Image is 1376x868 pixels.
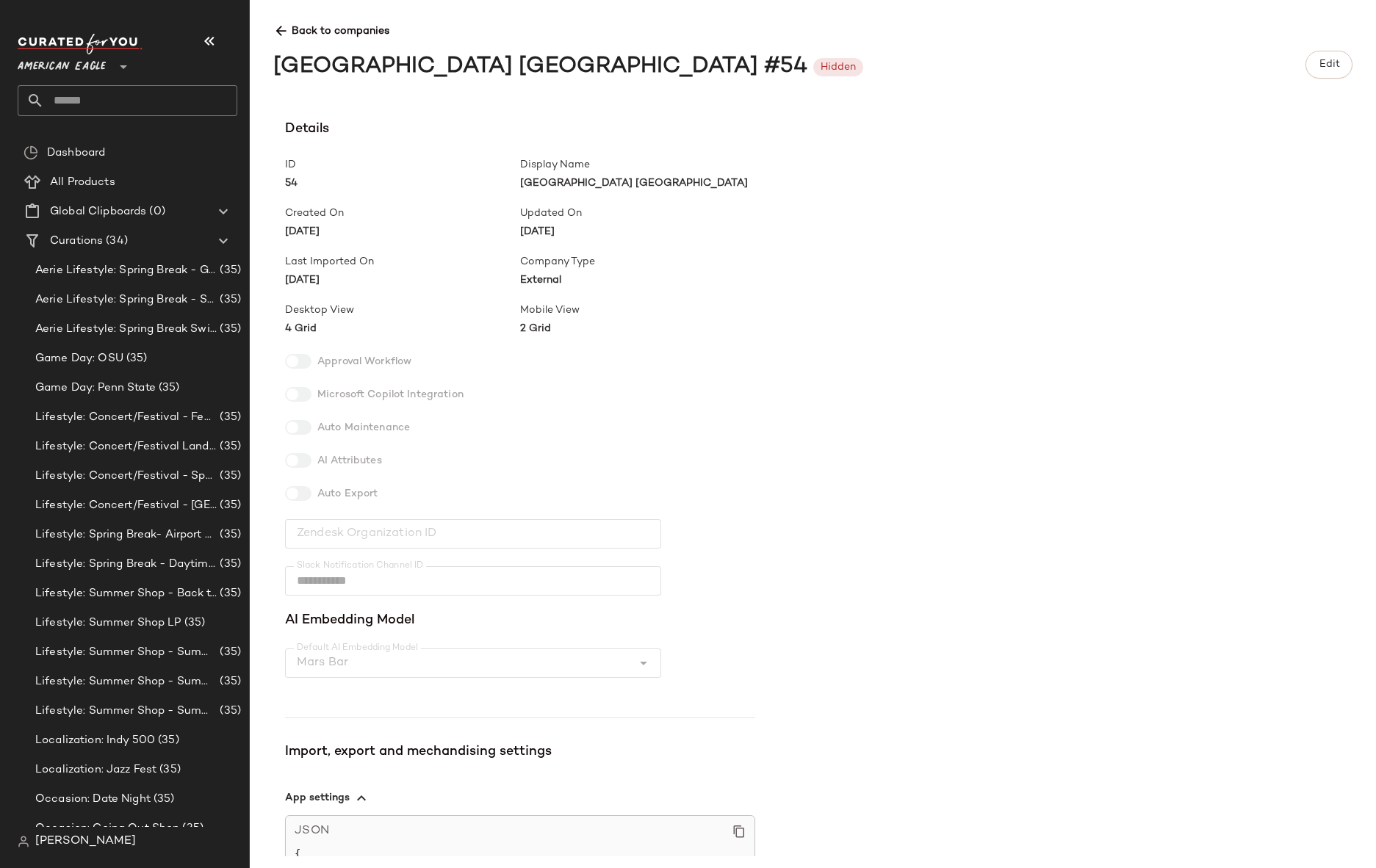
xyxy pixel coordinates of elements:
[520,224,755,239] span: [DATE]
[35,833,136,850] span: [PERSON_NAME]
[285,610,755,631] span: AI Embedding Model
[50,174,115,191] span: All Products
[520,176,755,191] span: [GEOGRAPHIC_DATA] [GEOGRAPHIC_DATA]
[35,644,217,661] span: Lifestyle: Summer Shop - Summer Abroad
[273,12,1352,39] span: Back to companies
[217,644,241,661] span: (35)
[35,762,156,778] span: Localization: Jazz Fest
[285,157,520,173] span: ID
[520,272,755,288] span: External
[35,556,217,573] span: Lifestyle: Spring Break - Daytime Casual
[35,791,151,808] span: Occasion: Date Night
[50,233,103,250] span: Curations
[18,34,143,54] img: cfy_white_logo.C9jOOHJF.svg
[156,380,180,397] span: (35)
[520,157,755,173] span: Display Name
[285,742,755,762] div: Import, export and mechandising settings
[217,468,241,485] span: (35)
[217,321,241,338] span: (35)
[181,615,206,632] span: (35)
[35,350,123,367] span: Game Day: OSU
[18,836,29,847] img: svg%3e
[47,145,105,162] span: Dashboard
[285,780,755,815] button: App settings
[35,732,155,749] span: Localization: Indy 500
[285,224,520,239] span: [DATE]
[35,409,217,426] span: Lifestyle: Concert/Festival - Femme
[217,673,241,690] span: (35)
[1318,59,1339,70] span: Edit
[35,468,217,485] span: Lifestyle: Concert/Festival - Sporty
[821,59,856,75] div: Hidden
[35,615,181,632] span: Lifestyle: Summer Shop LP
[18,50,106,76] span: American Eagle
[295,822,329,841] span: JSON
[35,380,156,397] span: Game Day: Penn State
[217,527,241,543] span: (35)
[273,51,807,84] div: [GEOGRAPHIC_DATA] [GEOGRAPHIC_DATA] #54
[217,438,241,455] span: (35)
[155,732,179,749] span: (35)
[520,303,755,318] span: Mobile View
[285,321,520,336] span: 4 Grid
[217,409,241,426] span: (35)
[35,438,217,455] span: Lifestyle: Concert/Festival Landing Page
[24,145,38,160] img: svg%3e
[285,206,520,221] span: Created On
[35,292,217,308] span: Aerie Lifestyle: Spring Break - Sporty
[35,703,217,720] span: Lifestyle: Summer Shop - Summer Study Sessions
[146,203,165,220] span: (0)
[103,233,128,250] span: (34)
[35,262,217,279] span: Aerie Lifestyle: Spring Break - Girly/Femme
[520,206,755,221] span: Updated On
[50,203,146,220] span: Global Clipboards
[35,673,217,690] span: Lifestyle: Summer Shop - Summer Internship
[1305,51,1352,79] button: Edit
[151,791,175,808] span: (35)
[35,497,217,514] span: Lifestyle: Concert/Festival - [GEOGRAPHIC_DATA]
[35,585,217,602] span: Lifestyle: Summer Shop - Back to School Essentials
[156,762,181,778] span: (35)
[217,703,241,720] span: (35)
[285,119,755,140] span: Details
[285,303,520,318] span: Desktop View
[179,820,203,837] span: (35)
[35,321,217,338] span: Aerie Lifestyle: Spring Break Swimsuits Landing Page
[285,254,520,270] span: Last Imported On
[123,350,148,367] span: (35)
[35,820,179,837] span: Occasion: Going Out Shop
[285,272,520,288] span: [DATE]
[520,254,755,270] span: Company Type
[217,497,241,514] span: (35)
[285,176,520,191] span: 54
[217,585,241,602] span: (35)
[35,527,217,543] span: Lifestyle: Spring Break- Airport Style
[520,321,755,336] span: 2 Grid
[217,292,241,308] span: (35)
[217,556,241,573] span: (35)
[217,262,241,279] span: (35)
